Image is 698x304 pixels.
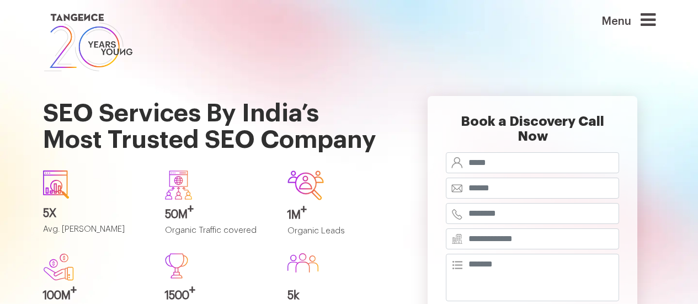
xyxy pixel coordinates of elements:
p: Organic Traffic covered [165,226,271,244]
h3: 50M [165,209,271,221]
sup: + [71,285,77,296]
img: Group-642.svg [287,170,324,200]
h3: 5k [287,290,393,302]
img: new.svg [43,253,74,281]
p: Avg. [PERSON_NAME] [43,225,149,243]
h3: 1M [287,209,393,221]
img: icon1.svg [43,170,70,199]
h3: 1500 [165,290,271,302]
img: Path%20473.svg [165,253,188,279]
sup: + [189,285,195,296]
h2: Book a Discovery Call Now [446,114,619,152]
img: Group-640.svg [165,170,192,199]
img: Group%20586.svg [287,253,318,273]
sup: + [188,204,194,215]
sup: + [301,204,307,215]
img: logo SVG [43,11,134,74]
h3: 5X [43,207,149,220]
p: Organic Leads [287,227,393,245]
h3: 100M [43,290,149,302]
h1: SEO Services By India’s Most Trusted SEO Company [43,74,393,162]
